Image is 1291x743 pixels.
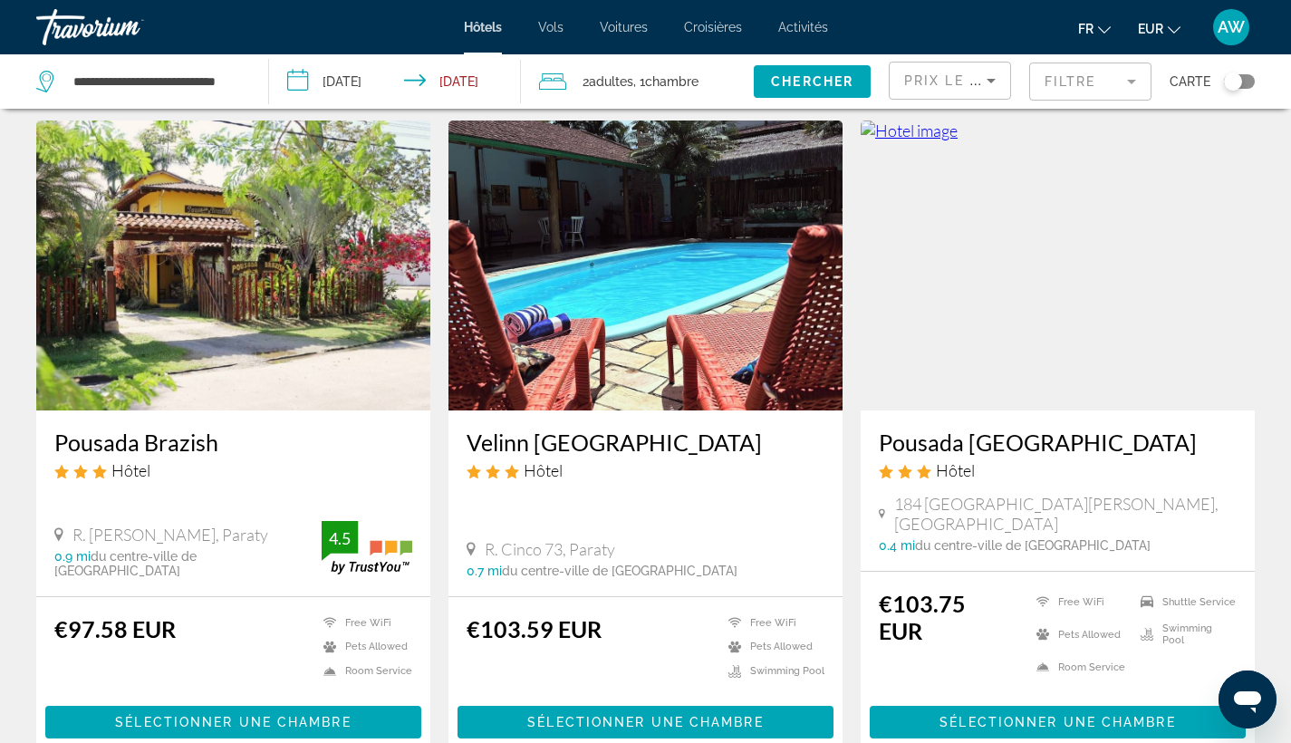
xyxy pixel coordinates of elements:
[1078,15,1111,42] button: Change language
[1219,671,1277,729] iframe: Bouton de lancement de la fenêtre de messagerie
[684,20,742,34] a: Croisières
[904,70,996,92] mat-select: Sort by
[448,121,843,410] img: Hotel image
[54,549,197,578] span: du centre-ville de [GEOGRAPHIC_DATA]
[45,709,421,729] a: Sélectionner une chambre
[72,525,268,545] span: R. [PERSON_NAME], Paraty
[314,663,412,679] li: Room Service
[754,65,871,98] button: Chercher
[54,429,412,456] a: Pousada Brazish
[645,74,698,89] span: Chambre
[521,54,754,109] button: Travelers: 2 adults, 0 children
[894,494,1237,534] span: 184 [GEOGRAPHIC_DATA][PERSON_NAME], [GEOGRAPHIC_DATA]
[1218,18,1245,36] span: AW
[1208,8,1255,46] button: User Menu
[771,74,853,89] span: Chercher
[1029,62,1151,101] button: Filter
[314,615,412,631] li: Free WiFi
[54,549,91,564] span: 0.9 mi
[879,538,915,553] span: 0.4 mi
[269,54,520,109] button: Check-in date: Feb 23, 2026 Check-out date: Feb 25, 2026
[467,429,824,456] a: Velinn [GEOGRAPHIC_DATA]
[1132,622,1237,646] li: Swimming Pool
[314,640,412,655] li: Pets Allowed
[538,20,564,34] a: Vols
[1027,655,1132,679] li: Room Service
[524,460,563,480] span: Hôtel
[904,73,1046,88] span: Prix le plus bas
[589,74,633,89] span: Adultes
[719,615,824,631] li: Free WiFi
[939,715,1175,729] span: Sélectionner une chambre
[527,715,763,729] span: Sélectionner une chambre
[322,527,358,549] div: 4.5
[879,460,1237,480] div: 3 star Hotel
[1170,69,1210,94] span: Carte
[915,538,1151,553] span: du centre-ville de [GEOGRAPHIC_DATA]
[583,69,633,94] span: 2
[879,429,1237,456] a: Pousada [GEOGRAPHIC_DATA]
[322,521,412,574] img: trustyou-badge.svg
[633,69,698,94] span: , 1
[879,590,966,644] ins: €103.75 EUR
[778,20,828,34] a: Activités
[115,715,351,729] span: Sélectionner une chambre
[861,121,1255,410] img: Hotel image
[1078,22,1093,36] span: fr
[485,539,615,559] span: R. Cinco 73, Paraty
[1027,622,1132,646] li: Pets Allowed
[600,20,648,34] a: Voitures
[502,564,737,578] span: du centre-ville de [GEOGRAPHIC_DATA]
[458,709,833,729] a: Sélectionner une chambre
[870,706,1246,738] button: Sélectionner une chambre
[870,709,1246,729] a: Sélectionner une chambre
[464,20,502,34] a: Hôtels
[467,564,502,578] span: 0.7 mi
[54,460,412,480] div: 3 star Hotel
[1132,590,1237,613] li: Shuttle Service
[1210,73,1255,90] button: Toggle map
[36,121,430,410] img: Hotel image
[458,706,833,738] button: Sélectionner une chambre
[719,663,824,679] li: Swimming Pool
[54,615,176,642] ins: €97.58 EUR
[1027,590,1132,613] li: Free WiFi
[467,460,824,480] div: 3 star Hotel
[36,4,217,51] a: Travorium
[1138,15,1180,42] button: Change currency
[111,460,150,480] span: Hôtel
[467,615,602,642] ins: €103.59 EUR
[936,460,975,480] span: Hôtel
[1138,22,1163,36] span: EUR
[45,706,421,738] button: Sélectionner une chambre
[719,640,824,655] li: Pets Allowed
